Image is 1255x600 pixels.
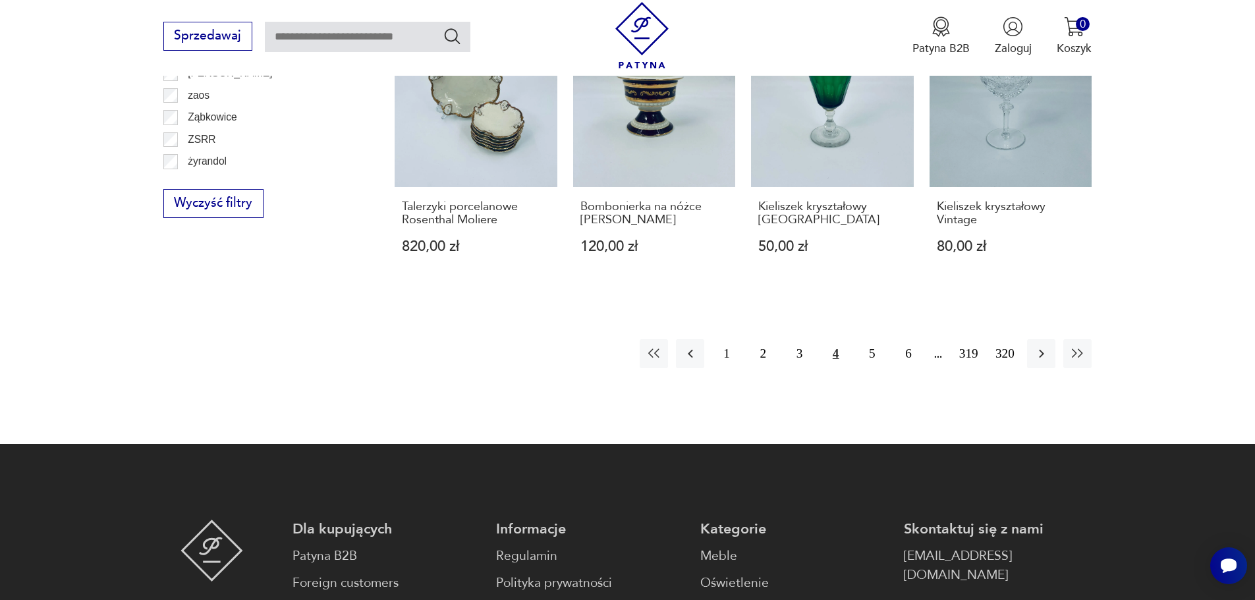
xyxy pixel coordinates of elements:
[700,574,888,593] a: Oświetlenie
[991,339,1019,368] button: 320
[912,16,970,56] a: Ikona medaluPatyna B2B
[163,32,252,42] a: Sprzedawaj
[937,240,1085,254] p: 80,00 zł
[912,16,970,56] button: Patyna B2B
[758,240,906,254] p: 50,00 zł
[1064,16,1084,37] img: Ikona koszyka
[858,339,886,368] button: 5
[712,339,740,368] button: 1
[443,26,462,45] button: Szukaj
[496,547,684,566] a: Regulamin
[749,339,777,368] button: 2
[1076,17,1090,31] div: 0
[580,240,729,254] p: 120,00 zł
[163,22,252,51] button: Sprzedawaj
[912,41,970,56] p: Patyna B2B
[293,520,480,539] p: Dla kupujących
[395,25,557,285] a: Talerzyki porcelanowe Rosenthal MoliereTalerzyki porcelanowe Rosenthal Moliere820,00 zł
[700,520,888,539] p: Kategorie
[937,200,1085,227] h3: Kieliszek kryształowy Vintage
[188,87,209,104] p: zaos
[188,109,237,126] p: Ząbkowice
[995,41,1032,56] p: Zaloguj
[1210,547,1247,584] iframe: Smartsupp widget button
[496,574,684,593] a: Polityka prywatności
[402,240,550,254] p: 820,00 zł
[580,200,729,227] h3: Bombonierka na nóżce [PERSON_NAME]
[785,339,814,368] button: 3
[931,16,951,37] img: Ikona medalu
[700,547,888,566] a: Meble
[402,200,550,227] h3: Talerzyki porcelanowe Rosenthal Moliere
[904,547,1092,585] a: [EMAIL_ADDRESS][DOMAIN_NAME]
[293,574,480,593] a: Foreign customers
[496,520,684,539] p: Informacje
[188,131,215,148] p: ZSRR
[894,339,922,368] button: 6
[930,25,1092,285] a: Kieliszek kryształowy VintageKieliszek kryształowy Vintage80,00 zł
[995,16,1032,56] button: Zaloguj
[822,339,850,368] button: 4
[904,520,1092,539] p: Skontaktuj się z nami
[955,339,983,368] button: 319
[1003,16,1023,37] img: Ikonka użytkownika
[181,520,243,582] img: Patyna - sklep z meblami i dekoracjami vintage
[188,153,227,170] p: żyrandol
[758,200,906,227] h3: Kieliszek kryształowy [GEOGRAPHIC_DATA]
[751,25,914,285] a: Kieliszek kryształowy Val Saint LambertKieliszek kryształowy [GEOGRAPHIC_DATA]50,00 zł
[293,547,480,566] a: Patyna B2B
[1057,41,1092,56] p: Koszyk
[163,189,264,218] button: Wyczyść filtry
[1057,16,1092,56] button: 0Koszyk
[609,2,675,68] img: Patyna - sklep z meblami i dekoracjami vintage
[573,25,736,285] a: Bombonierka na nóżce Klaus Cutik KupsBombonierka na nóżce [PERSON_NAME]120,00 zł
